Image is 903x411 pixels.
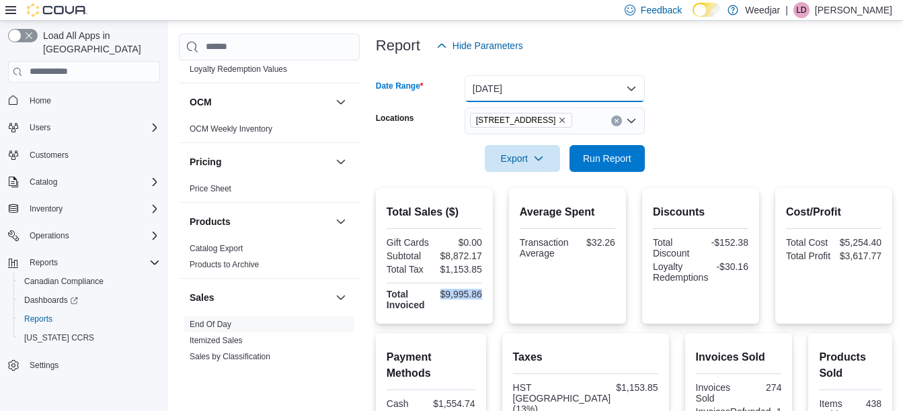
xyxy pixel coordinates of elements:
span: Feedback [641,3,682,17]
div: Invoices Sold [696,382,736,404]
a: Sales by Classification [190,352,270,361]
button: Sales [190,291,330,304]
button: [US_STATE] CCRS [13,328,165,347]
button: Reports [24,255,63,271]
div: Total Cost [786,237,831,248]
span: Load All Apps in [GEOGRAPHIC_DATA] [38,29,160,56]
div: Total Tax [387,264,432,275]
span: Loyalty Redemption Values [190,64,287,75]
button: Inventory [24,201,68,217]
p: Weedjar [745,2,780,18]
button: Canadian Compliance [13,272,165,291]
div: $9,995.86 [437,289,482,300]
div: Loyalty [179,45,360,83]
span: 1127b Broadview Ave [470,113,573,128]
div: $3,617.77 [836,250,881,261]
button: Products [333,214,349,230]
span: Reports [24,314,52,324]
span: Settings [30,360,58,371]
button: Products [190,215,330,228]
div: Products [179,240,360,278]
span: Inventory [30,203,63,214]
nav: Complex example [8,85,160,410]
span: Operations [30,230,69,241]
span: Inventory [24,201,160,217]
h2: Cost/Profit [786,204,881,220]
div: Cash [387,398,428,409]
button: Users [3,118,165,137]
button: OCM [190,95,330,109]
span: Itemized Sales [190,335,243,346]
span: Dashboards [19,292,160,308]
h2: Invoices Sold [696,349,782,365]
span: [US_STATE] CCRS [24,332,94,343]
button: Reports [13,310,165,328]
button: Hide Parameters [431,32,528,59]
a: Itemized Sales [190,336,243,345]
span: Settings [24,357,160,373]
span: Customers [24,146,160,163]
button: Export [485,145,560,172]
span: Products to Archive [190,259,259,270]
h2: Payment Methods [387,349,475,381]
button: Users [24,120,56,136]
h3: Report [376,38,420,54]
a: Dashboards [19,292,83,308]
button: Run Report [570,145,645,172]
h3: Products [190,215,231,228]
a: Settings [24,357,64,373]
a: Sales by Day [190,368,237,377]
span: Reports [19,311,160,327]
button: [DATE] [465,75,645,102]
div: Gift Cards [387,237,432,248]
span: Washington CCRS [19,330,160,346]
button: Home [3,91,165,110]
div: Transaction Average [520,237,569,259]
a: Dashboards [13,291,165,310]
h2: Products Sold [819,349,881,381]
button: Remove 1127b Broadview Ave from selection in this group [558,116,566,124]
div: Subtotal [387,250,432,261]
span: Canadian Compliance [19,273,160,289]
a: Price Sheet [190,184,231,193]
a: [US_STATE] CCRS [19,330,100,346]
a: Reports [19,311,58,327]
span: OCM Weekly Inventory [190,124,272,134]
button: Catalog [3,173,165,191]
button: Operations [24,228,75,244]
span: End Of Day [190,319,231,330]
span: [STREET_ADDRESS] [476,113,556,127]
h2: Total Sales ($) [387,204,482,220]
span: Catalog [24,174,160,190]
span: Reports [24,255,160,271]
span: Home [24,92,160,109]
div: 274 [742,382,782,393]
h3: OCM [190,95,212,109]
h2: Discounts [653,204,748,220]
span: Run Report [583,152,631,165]
span: Catalog Export [190,243,243,254]
a: Catalog Export [190,244,243,253]
button: Pricing [333,154,349,170]
h2: Taxes [513,349,658,365]
p: [PERSON_NAME] [815,2,892,18]
h2: Average Spent [520,204,615,220]
div: $1,554.74 [433,398,475,409]
a: Loyalty Redemption Values [190,64,287,74]
span: LD [796,2,806,18]
div: -$30.16 [713,261,748,272]
span: Operations [24,228,160,244]
div: Total Profit [786,250,831,261]
div: $1,153.85 [616,382,658,393]
span: Users [30,122,50,133]
span: Sales by Day [190,367,237,378]
a: End Of Day [190,320,231,329]
h3: Pricing [190,155,221,169]
span: Home [30,95,51,106]
a: Canadian Compliance [19,273,109,289]
button: Catalog [24,174,63,190]
span: Reports [30,257,58,268]
button: OCM [333,94,349,110]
